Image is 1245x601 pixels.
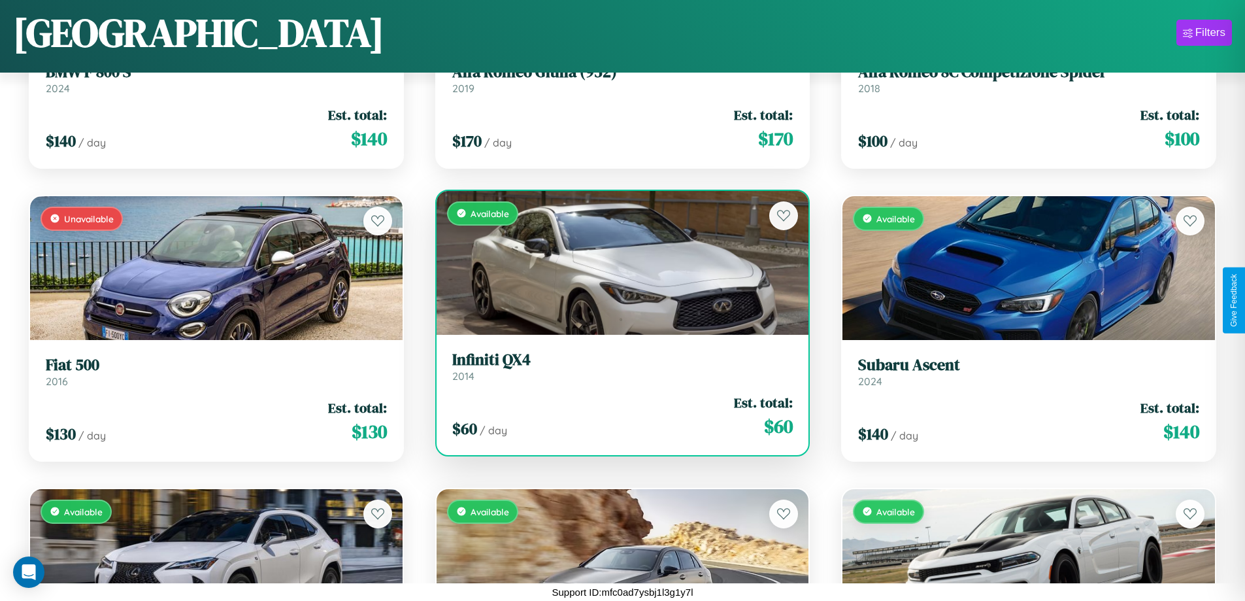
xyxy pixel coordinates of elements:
a: Alfa Romeo 8C Competizione Spider2018 [858,63,1199,95]
a: Fiat 5002016 [46,356,387,388]
a: Subaru Ascent2024 [858,356,1199,388]
span: 2024 [858,375,882,388]
h1: [GEOGRAPHIC_DATA] [13,6,384,60]
h3: Alfa Romeo 8C Competizione Spider [858,63,1199,82]
span: / day [484,136,512,149]
span: $ 140 [1163,419,1199,445]
span: $ 130 [352,419,387,445]
span: / day [78,136,106,149]
span: Available [64,506,103,517]
span: 2014 [452,369,474,383]
div: Give Feedback [1229,274,1238,327]
span: $ 170 [452,130,482,152]
span: $ 60 [764,413,793,439]
span: $ 130 [46,423,76,445]
span: Est. total: [1140,105,1199,124]
span: Est. total: [734,393,793,412]
h3: Infiniti QX4 [452,351,793,369]
span: 2024 [46,82,70,95]
a: BMW F 800 S2024 [46,63,387,95]
h3: BMW F 800 S [46,63,387,82]
span: $ 170 [758,126,793,152]
span: Available [876,506,915,517]
span: Est. total: [328,105,387,124]
span: 2016 [46,375,68,388]
span: Available [876,213,915,224]
span: Est. total: [328,398,387,417]
span: Unavailable [64,213,114,224]
div: Filters [1195,26,1225,39]
div: Open Intercom Messenger [13,557,44,588]
a: Alfa Romeo Giulia (952)2019 [452,63,793,95]
span: Available [471,506,509,517]
h3: Alfa Romeo Giulia (952) [452,63,793,82]
span: $ 140 [858,423,888,445]
span: $ 100 [858,130,888,152]
span: Est. total: [1140,398,1199,417]
span: / day [891,429,918,442]
span: $ 100 [1165,126,1199,152]
span: $ 140 [351,126,387,152]
p: Support ID: mfc0ad7ysbj1l3g1y7l [552,583,693,601]
h3: Fiat 500 [46,356,387,375]
span: Available [471,208,509,219]
span: 2019 [452,82,474,95]
span: / day [78,429,106,442]
a: Infiniti QX42014 [452,351,793,383]
span: / day [890,136,918,149]
span: $ 60 [452,418,477,439]
span: / day [480,424,507,437]
span: $ 140 [46,130,76,152]
span: 2018 [858,82,880,95]
span: Est. total: [734,105,793,124]
button: Filters [1176,20,1232,46]
h3: Subaru Ascent [858,356,1199,375]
